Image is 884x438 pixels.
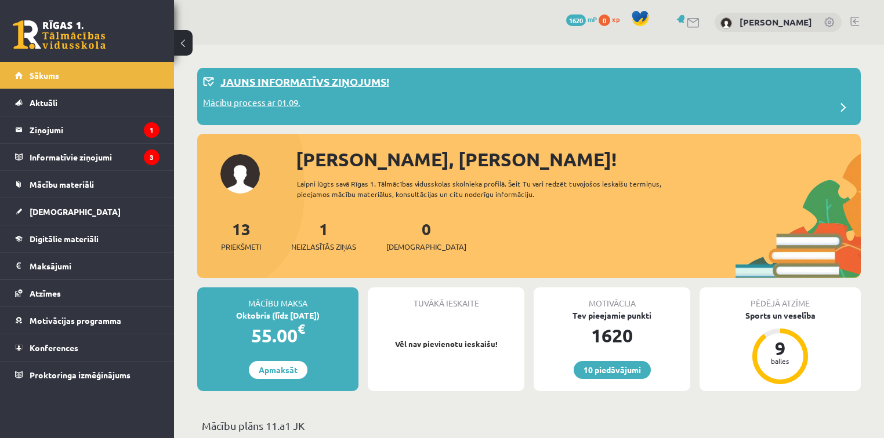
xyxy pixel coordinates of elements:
legend: Informatīvie ziņojumi [30,144,160,170]
div: [PERSON_NAME], [PERSON_NAME]! [296,145,861,173]
a: 0 xp [599,14,625,24]
a: [PERSON_NAME] [740,16,812,28]
a: Sports un veselība 9 balles [700,309,861,386]
span: Atzīmes [30,288,61,298]
span: Mācību materiāli [30,179,94,189]
p: Jauns informatīvs ziņojums! [220,74,389,89]
div: Tuvākā ieskaite [368,287,524,309]
span: Neizlasītās ziņas [291,241,356,253]
i: 1 [144,122,160,138]
div: balles [763,357,798,364]
div: 9 [763,339,798,357]
i: 3 [144,149,160,165]
a: Aktuāli [15,89,160,116]
legend: Ziņojumi [30,116,160,143]
p: Vēl nav pievienotu ieskaišu! [374,338,519,350]
span: € [298,320,305,337]
span: mP [588,14,597,24]
a: Rīgas 1. Tālmācības vidusskola [13,20,106,49]
span: xp [612,14,619,24]
div: Motivācija [534,287,690,309]
a: Maksājumi [15,253,160,279]
a: Proktoringa izmēģinājums [15,362,160,388]
div: Laipni lūgts savā Rīgas 1. Tālmācības vidusskolas skolnieka profilā. Šeit Tu vari redzēt tuvojošo... [297,178,695,199]
a: [DEMOGRAPHIC_DATA] [15,198,160,225]
a: Atzīmes [15,280,160,306]
a: Informatīvie ziņojumi3 [15,144,160,170]
a: Digitālie materiāli [15,225,160,252]
span: Proktoringa izmēģinājums [30,370,131,380]
span: Aktuāli [30,97,57,108]
a: 1620 mP [566,14,597,24]
span: 1620 [566,14,586,26]
a: Sākums [15,62,160,89]
a: Ziņojumi1 [15,116,160,143]
a: Konferences [15,334,160,361]
legend: Maksājumi [30,253,160,279]
span: Konferences [30,342,78,353]
span: 0 [599,14,610,26]
a: 1Neizlasītās ziņas [291,218,356,253]
div: Pēdējā atzīme [700,287,861,309]
a: 0[DEMOGRAPHIC_DATA] [386,218,466,253]
span: Motivācijas programma [30,315,121,326]
div: Mācību maksa [197,287,358,309]
span: Priekšmeti [221,241,261,253]
p: Mācību process ar 01.09. [203,96,300,112]
div: Sports un veselība [700,309,861,322]
div: Oktobris (līdz [DATE]) [197,309,358,322]
a: Mācību materiāli [15,171,160,198]
a: Jauns informatīvs ziņojums! Mācību process ar 01.09. [203,74,855,119]
p: Mācību plāns 11.a1 JK [202,418,856,433]
a: Motivācijas programma [15,307,160,334]
a: 10 piedāvājumi [574,361,651,379]
div: 1620 [534,322,690,349]
span: Sākums [30,70,59,81]
img: Viktorija Bērziņa [720,17,732,29]
a: 13Priekšmeti [221,218,261,253]
span: [DEMOGRAPHIC_DATA] [30,206,121,217]
span: Digitālie materiāli [30,233,99,244]
div: Tev pieejamie punkti [534,309,690,322]
span: [DEMOGRAPHIC_DATA] [386,241,466,253]
a: Apmaksāt [249,361,307,379]
div: 55.00 [197,322,358,349]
